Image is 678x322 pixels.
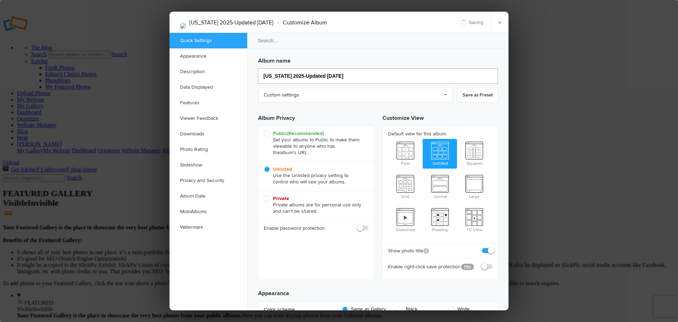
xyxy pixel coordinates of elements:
[169,111,247,126] a: Viewer Feedback
[273,166,292,172] b: Unlisted
[169,204,247,219] a: MobiAlbums
[457,205,492,234] span: TV View
[491,12,509,33] a: ×
[169,48,247,64] a: Appearance
[169,126,247,142] a: Downloads
[388,205,423,234] span: Slideshow
[169,188,247,204] a: Album Date
[264,225,325,232] b: Enable password protection
[169,173,247,188] a: Privacy and Security
[258,54,498,65] h3: Album name
[169,157,247,173] a: Slideshow
[264,195,365,215] span: Private albums are for personal use only and can't be shared.
[273,130,324,136] b: Public
[264,166,365,185] span: Use the Unlisted privacy setting to control who will see your albums.
[169,95,247,111] a: Features
[423,139,457,167] span: Justified
[388,247,429,254] b: Show photo title
[287,130,324,136] i: (Recommended)
[258,283,498,298] h3: Appearance
[258,88,453,103] a: Custom settings
[388,139,423,167] span: Flow
[397,306,438,312] span: Black
[247,33,510,49] input: Search...
[273,195,289,201] b: Private
[423,205,457,234] span: Proofing
[169,33,247,48] a: Quick Settings
[258,108,374,126] h3: Album Privacy
[457,88,498,103] a: Save as Preset
[448,306,489,312] span: White
[388,130,493,137] b: Default view for this album
[189,17,273,29] li: [US_STATE] 2025-Updated [DATE]
[342,306,386,312] span: Same as Gallery
[280,150,308,156] span: album's URL.
[461,264,474,270] a: PRO
[264,130,365,156] span: Set your albums to Public to make them viewable to anyone who has the
[169,64,247,80] a: Description
[388,172,423,200] span: Grid
[169,219,247,235] a: Watermark
[457,139,492,167] span: Squared
[169,142,247,157] a: Photo Rating
[169,80,247,95] a: Data Displayed
[388,263,456,270] b: Enable right-click-save protection
[457,172,492,200] span: Large
[382,108,498,126] h3: Customize View
[423,172,457,200] span: Journal
[273,17,327,29] li: Customize Album
[264,306,334,313] b: Color scheme
[180,23,186,29] img: US7933.jpg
